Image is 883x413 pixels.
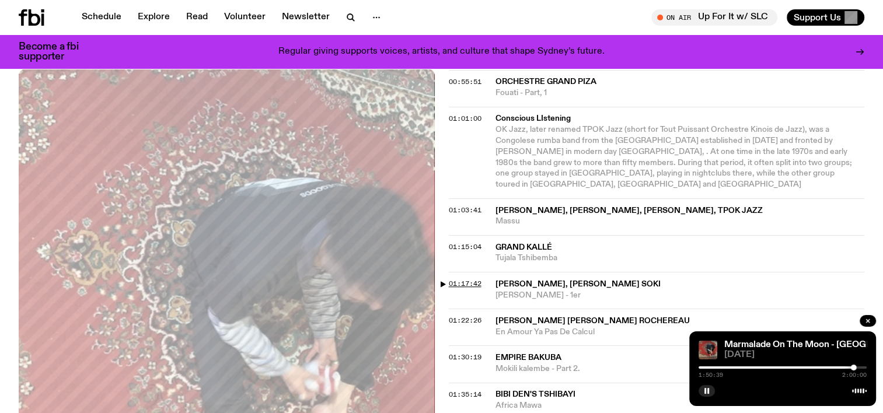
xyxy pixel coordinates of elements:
span: 01:17:42 [449,279,481,288]
span: [PERSON_NAME] - 1er [495,290,865,301]
span: 01:15:04 [449,242,481,251]
button: 00:55:51 [449,79,481,85]
span: Empire Bakuba [495,353,561,362]
button: 01:22:26 [449,317,481,324]
span: Conscious LIstening [495,113,858,124]
button: Support Us [787,9,864,26]
span: 01:35:14 [449,390,481,399]
button: 01:35:14 [449,391,481,398]
span: 2:00:00 [842,372,867,378]
span: Bibi Den's Tshibayi [495,390,575,398]
span: 01:03:41 [449,205,481,215]
a: Read [179,9,215,26]
p: Regular giving supports voices, artists, and culture that shape Sydney’s future. [278,47,605,57]
a: Volunteer [217,9,273,26]
span: 1:50:39 [699,372,723,378]
span: En Amour Ya Pas De Calcul [495,327,865,338]
span: 01:30:19 [449,352,481,362]
span: Africa Mawa [495,400,865,411]
a: Schedule [75,9,128,26]
span: [PERSON_NAME] [PERSON_NAME] Rochereau [495,317,690,325]
span: OK Jazz, later renamed TPOK Jazz (short for Tout Puissant Orchestre Kinois de Jazz), was a Congol... [495,125,852,189]
span: Orchestre Grand Piza [495,78,596,86]
span: Grand Kallé [495,243,552,251]
button: On AirUp For It w/ SLC [651,9,777,26]
span: Mokili kalembe - Part 2. [495,363,865,374]
button: 01:30:19 [449,354,481,360]
span: [PERSON_NAME], [PERSON_NAME], [PERSON_NAME], TPOK Jazz [495,206,763,215]
button: 01:03:41 [449,207,481,213]
span: Massu [495,216,865,227]
a: Newsletter [275,9,337,26]
span: Support Us [794,12,841,23]
button: 01:15:04 [449,244,481,250]
span: 00:55:51 [449,77,481,86]
span: 01:01:00 [449,114,481,123]
a: Explore [131,9,177,26]
img: Tommy - Persian Rug [699,341,717,359]
span: 01:22:26 [449,316,481,325]
span: [DATE] [724,351,867,359]
span: [PERSON_NAME], [PERSON_NAME] Soki [495,280,661,288]
button: 01:17:42 [449,281,481,287]
span: Fouati - Part, 1 [495,87,865,99]
h3: Become a fbi supporter [19,42,93,62]
button: 01:01:00 [449,116,481,122]
span: Tujala Tshibemba [495,253,865,264]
